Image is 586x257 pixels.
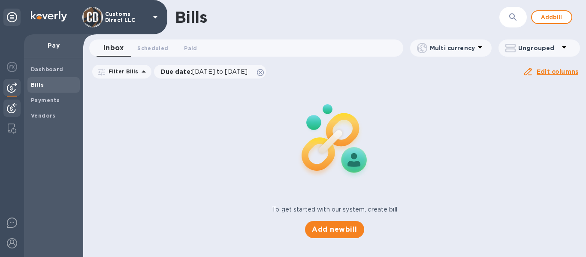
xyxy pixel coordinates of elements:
u: Edit columns [537,68,578,75]
div: Unpin categories [3,9,21,26]
span: Add bill [539,12,565,22]
button: Addbill [531,10,572,24]
b: Bills [31,82,44,88]
p: Filter Bills [105,68,139,75]
p: Customs Direct LLC [105,11,148,23]
span: Paid [184,44,197,53]
span: Scheduled [137,44,168,53]
button: Add newbill [305,221,364,238]
p: Multi currency [430,44,475,52]
span: Inbox [103,42,124,54]
span: Add new bill [312,224,357,235]
div: Due date:[DATE] to [DATE] [154,65,266,79]
p: Pay [31,41,76,50]
p: Due date : [161,67,252,76]
p: Ungrouped [518,44,559,52]
span: [DATE] to [DATE] [192,68,248,75]
b: Payments [31,97,60,103]
img: Foreign exchange [7,62,17,72]
b: Vendors [31,112,56,119]
img: Logo [31,11,67,21]
h1: Bills [175,8,207,26]
p: To get started with our system, create bill [272,205,397,214]
b: Dashboard [31,66,63,73]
